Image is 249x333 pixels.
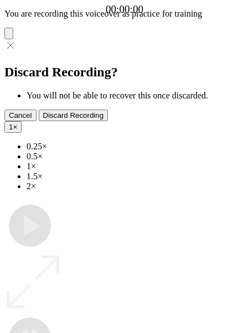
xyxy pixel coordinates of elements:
li: 2× [27,181,245,191]
button: Discard Recording [39,110,108,121]
p: You are recording this voiceover as practice for training [4,9,245,19]
li: 0.25× [27,142,245,152]
li: 1.5× [27,171,245,181]
a: 00:00:00 [106,3,143,15]
li: 0.5× [27,152,245,162]
li: 1× [27,162,245,171]
button: 1× [4,121,22,133]
button: Cancel [4,110,37,121]
li: You will not be able to recover this once discarded. [27,91,245,101]
h2: Discard Recording? [4,65,245,80]
span: 1 [9,123,13,131]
